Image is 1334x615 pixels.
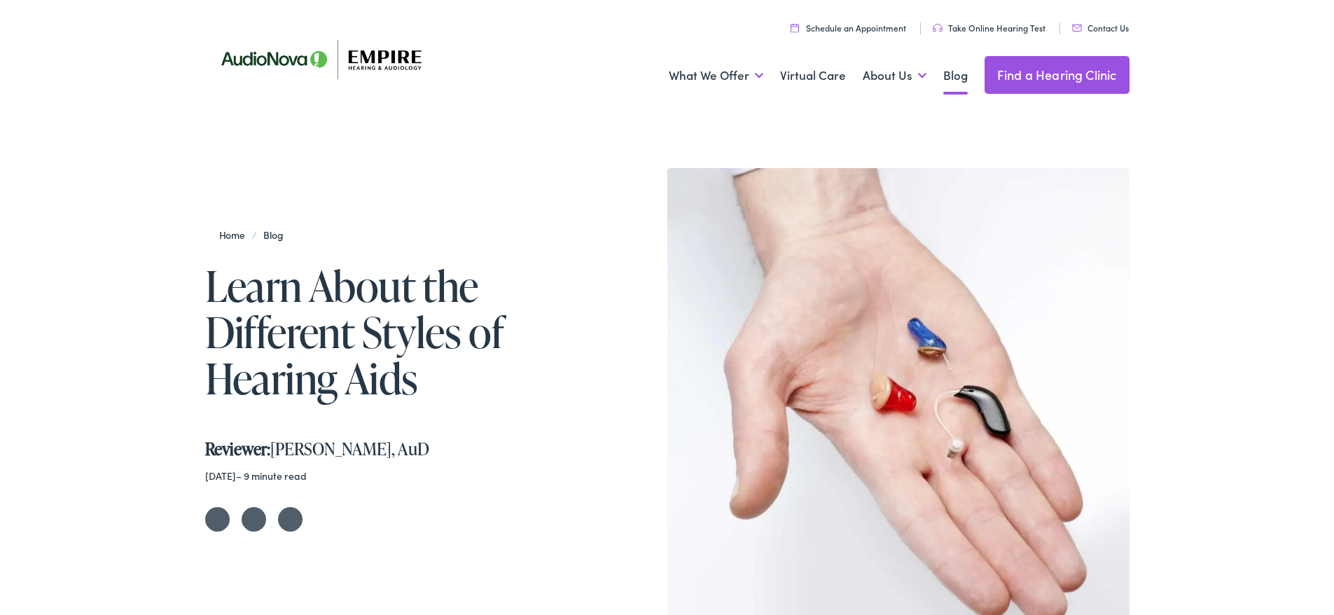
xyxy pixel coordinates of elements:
[1072,25,1082,32] img: utility icon
[219,228,291,242] span: /
[933,22,1045,34] a: Take Online Hearing Test
[242,507,266,532] a: Share on Facebook
[256,228,290,242] a: Blog
[278,507,303,532] a: Share on LinkedIn
[205,470,630,482] div: – 9 minute read
[669,50,763,102] a: What We Offer
[219,228,252,242] a: Home
[933,24,943,32] img: utility icon
[985,56,1130,94] a: Find a Hearing Clinic
[205,507,230,532] a: Share on Twitter
[780,50,846,102] a: Virtual Care
[205,263,630,401] h1: Learn About the Different Styles of Hearing Aids
[205,469,236,483] time: [DATE]
[791,23,799,32] img: utility icon
[205,437,270,460] strong: Reviewer:
[791,22,906,34] a: Schedule an Appointment
[863,50,926,102] a: About Us
[943,50,968,102] a: Blog
[205,419,630,459] div: [PERSON_NAME], AuD
[1072,22,1129,34] a: Contact Us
